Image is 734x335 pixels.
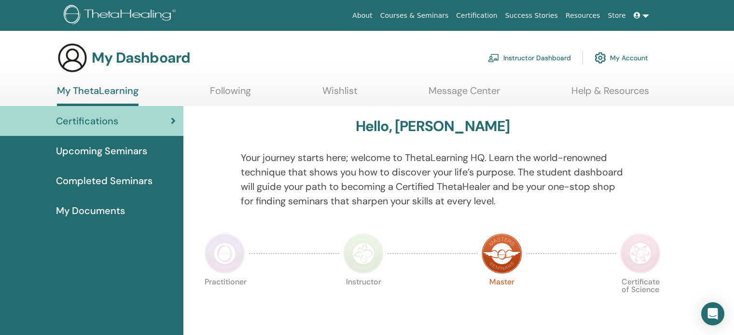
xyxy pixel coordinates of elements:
a: Instructor Dashboard [488,47,571,68]
a: Help & Resources [571,85,649,104]
a: Certification [452,7,501,25]
h3: My Dashboard [92,49,190,67]
img: Practitioner [205,233,245,274]
a: Following [210,85,251,104]
p: Instructor [343,278,384,319]
a: My ThetaLearning [57,85,138,106]
a: Store [604,7,630,25]
img: Certificate of Science [620,233,661,274]
p: Practitioner [205,278,245,319]
span: Completed Seminars [56,174,152,188]
p: Your journey starts here; welcome to ThetaLearning HQ. Learn the world-renowned technique that sh... [241,150,625,208]
p: Master [482,278,522,319]
h3: Hello, [PERSON_NAME] [356,118,510,135]
img: logo.png [64,5,179,27]
a: Resources [562,7,604,25]
a: My Account [595,47,648,68]
a: Courses & Seminars [376,7,453,25]
img: chalkboard-teacher.svg [488,54,499,62]
span: Certifications [56,114,118,128]
p: Certificate of Science [620,278,661,319]
a: Message Center [429,85,500,104]
img: Master [482,233,522,274]
span: Upcoming Seminars [56,144,147,158]
img: cog.svg [595,50,606,66]
span: My Documents [56,203,125,218]
a: Success Stories [501,7,562,25]
a: About [348,7,376,25]
div: Open Intercom Messenger [701,302,724,325]
img: Instructor [343,233,384,274]
img: generic-user-icon.jpg [57,42,88,73]
a: Wishlist [322,85,358,104]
